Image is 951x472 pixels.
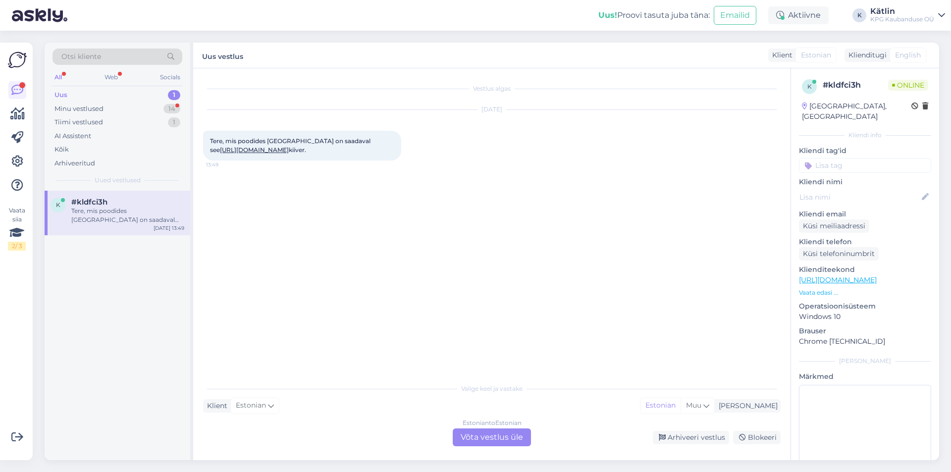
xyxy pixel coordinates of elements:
[103,71,120,84] div: Web
[807,83,812,90] span: k
[203,84,781,93] div: Vestlus algas
[203,401,227,411] div: Klient
[799,247,879,261] div: Küsi telefoninumbrit
[54,131,91,141] div: AI Assistent
[95,176,141,185] span: Uued vestlused
[799,209,931,219] p: Kliendi email
[799,357,931,366] div: [PERSON_NAME]
[733,431,781,444] div: Blokeeri
[799,177,931,187] p: Kliendi nimi
[8,51,27,69] img: Askly Logo
[54,117,103,127] div: Tiimi vestlused
[210,137,372,154] span: Tere, mis poodides [GEOGRAPHIC_DATA] on saadaval see kiiver.
[686,401,701,410] span: Muu
[799,146,931,156] p: Kliendi tag'id
[203,105,781,114] div: [DATE]
[799,326,931,336] p: Brauser
[870,15,934,23] div: KPG Kaubanduse OÜ
[714,6,756,25] button: Emailid
[799,219,869,233] div: Küsi meiliaadressi
[845,50,887,60] div: Klienditugi
[653,431,729,444] div: Arhiveeri vestlus
[71,207,184,224] div: Tere, mis poodides [GEOGRAPHIC_DATA] on saadaval see [URL][DOMAIN_NAME] kiiver.
[799,131,931,140] div: Kliendi info
[54,145,69,155] div: Kõik
[801,50,831,60] span: Estonian
[220,146,289,154] a: [URL][DOMAIN_NAME]
[768,6,829,24] div: Aktiivne
[895,50,921,60] span: English
[799,312,931,322] p: Windows 10
[640,398,681,413] div: Estonian
[799,336,931,347] p: Chrome [TECHNICAL_ID]
[168,90,180,100] div: 1
[768,50,792,60] div: Klient
[158,71,182,84] div: Socials
[202,49,243,62] label: Uus vestlus
[870,7,934,15] div: Kätlin
[71,198,107,207] span: #kldfci3h
[823,79,888,91] div: # kldfci3h
[163,104,180,114] div: 14
[799,371,931,382] p: Märkmed
[56,201,60,209] span: k
[8,242,26,251] div: 2 / 3
[715,401,778,411] div: [PERSON_NAME]
[802,101,911,122] div: [GEOGRAPHIC_DATA], [GEOGRAPHIC_DATA]
[53,71,64,84] div: All
[799,192,920,203] input: Lisa nimi
[463,419,522,427] div: Estonian to Estonian
[799,237,931,247] p: Kliendi telefon
[799,158,931,173] input: Lisa tag
[852,8,866,22] div: K
[236,400,266,411] span: Estonian
[168,117,180,127] div: 1
[799,275,877,284] a: [URL][DOMAIN_NAME]
[154,224,184,232] div: [DATE] 13:49
[888,80,928,91] span: Online
[206,161,243,168] span: 13:49
[54,158,95,168] div: Arhiveeritud
[870,7,945,23] a: KätlinKPG Kaubanduse OÜ
[598,9,710,21] div: Proovi tasuta juba täna:
[8,206,26,251] div: Vaata siia
[598,10,617,20] b: Uus!
[54,104,104,114] div: Minu vestlused
[61,52,101,62] span: Otsi kliente
[799,301,931,312] p: Operatsioonisüsteem
[453,428,531,446] div: Võta vestlus üle
[799,288,931,297] p: Vaata edasi ...
[54,90,67,100] div: Uus
[203,384,781,393] div: Valige keel ja vastake
[799,264,931,275] p: Klienditeekond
